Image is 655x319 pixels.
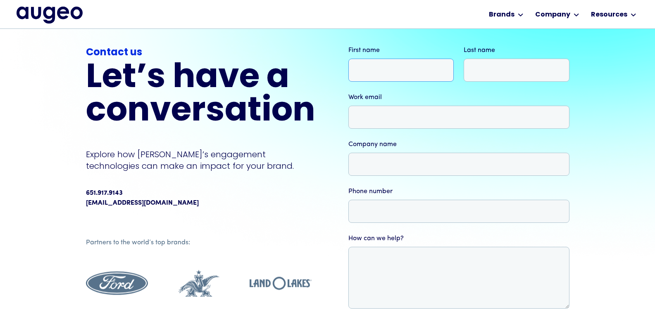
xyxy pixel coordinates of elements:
label: First name [348,45,454,55]
p: Explore how [PERSON_NAME]’s engagement technologies can make an impact for your brand. [86,149,315,172]
div: Contact us [86,45,315,60]
img: Augeo's full logo in midnight blue. [17,7,83,23]
div: Resources [591,10,627,20]
label: Work email [348,92,569,102]
label: Company name [348,139,569,149]
label: Last name [464,45,569,55]
div: 651.917.9143 [86,188,123,198]
a: home [17,7,83,23]
label: Phone number [348,187,569,196]
a: [EMAIL_ADDRESS][DOMAIN_NAME] [86,198,199,208]
div: Company [535,10,570,20]
label: How can we help? [348,234,569,243]
div: Partners to the world’s top brands: [86,238,312,248]
h2: Let’s have a conversation [86,62,315,129]
div: Brands [489,10,514,20]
